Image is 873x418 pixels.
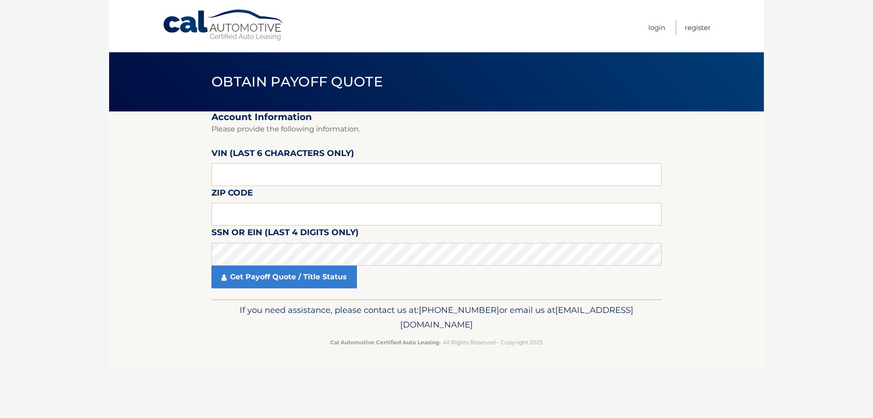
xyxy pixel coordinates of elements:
label: VIN (last 6 characters only) [211,146,354,163]
h2: Account Information [211,111,662,123]
a: Cal Automotive [162,9,285,41]
label: SSN or EIN (last 4 digits only) [211,226,359,242]
strong: Cal Automotive Certified Auto Leasing [330,339,439,346]
a: Get Payoff Quote / Title Status [211,266,357,288]
p: If you need assistance, please contact us at: or email us at [217,303,656,332]
span: Obtain Payoff Quote [211,73,383,90]
span: [PHONE_NUMBER] [419,305,499,315]
p: - All Rights Reserved - Copyright 2025 [217,337,656,347]
a: Login [648,20,665,35]
a: Register [685,20,711,35]
p: Please provide the following information. [211,123,662,136]
label: Zip Code [211,186,253,203]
